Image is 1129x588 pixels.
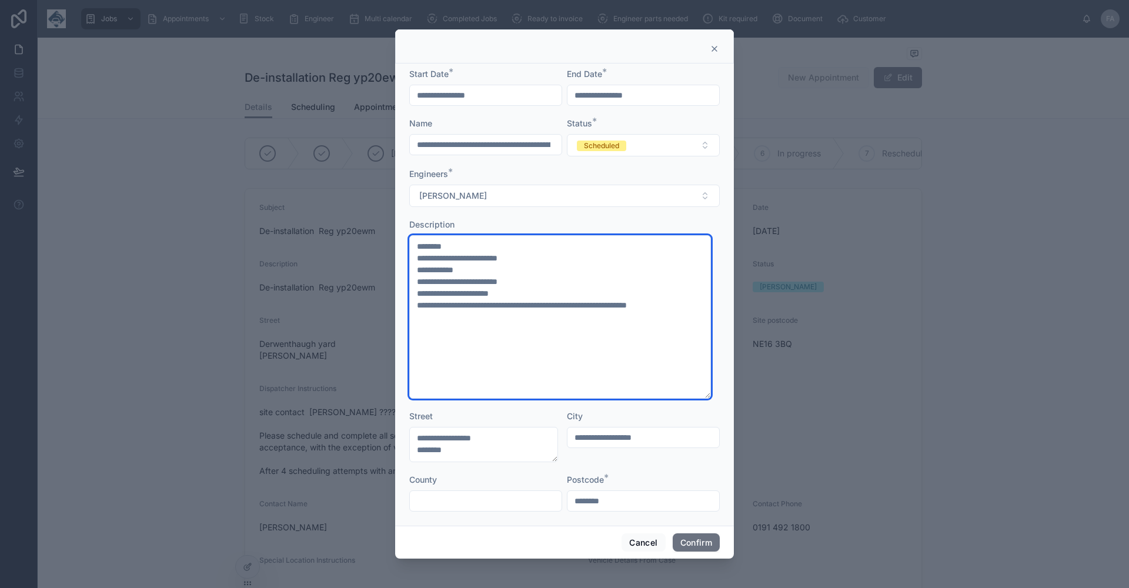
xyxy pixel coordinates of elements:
[409,219,455,229] span: Description
[409,185,720,207] button: Select Button
[622,533,665,552] button: Cancel
[409,475,437,485] span: County
[567,118,592,128] span: Status
[409,69,449,79] span: Start Date
[409,411,433,421] span: Street
[567,134,720,156] button: Select Button
[419,190,487,202] span: [PERSON_NAME]
[567,475,604,485] span: Postcode
[567,69,602,79] span: End Date
[567,411,583,421] span: City
[409,169,448,179] span: Engineers
[673,533,720,552] button: Confirm
[584,141,619,151] div: Scheduled
[409,118,432,128] span: Name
